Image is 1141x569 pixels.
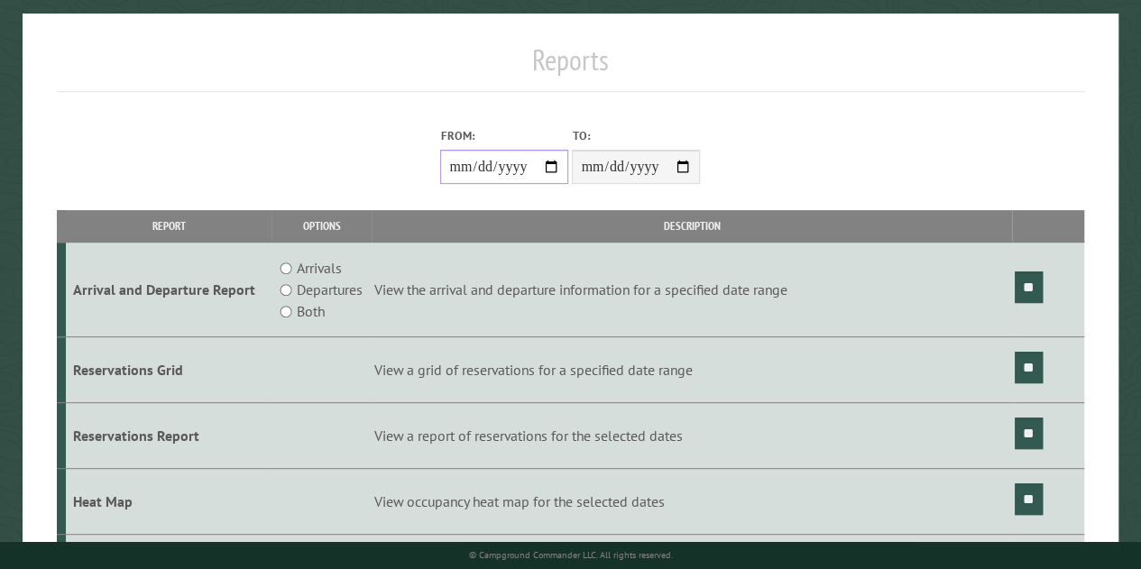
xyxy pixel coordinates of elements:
[468,549,672,561] small: © Campground Commander LLC. All rights reserved.
[66,243,271,337] td: Arrival and Departure Report
[297,300,325,322] label: Both
[372,210,1012,242] th: Description
[66,468,271,534] td: Heat Map
[372,402,1012,468] td: View a report of reservations for the selected dates
[66,210,271,242] th: Report
[372,468,1012,534] td: View occupancy heat map for the selected dates
[440,127,568,144] label: From:
[66,337,271,403] td: Reservations Grid
[372,243,1012,337] td: View the arrival and departure information for a specified date range
[271,210,372,242] th: Options
[372,337,1012,403] td: View a grid of reservations for a specified date range
[297,257,342,279] label: Arrivals
[66,402,271,468] td: Reservations Report
[57,42,1084,92] h1: Reports
[297,279,363,300] label: Departures
[572,127,700,144] label: To:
